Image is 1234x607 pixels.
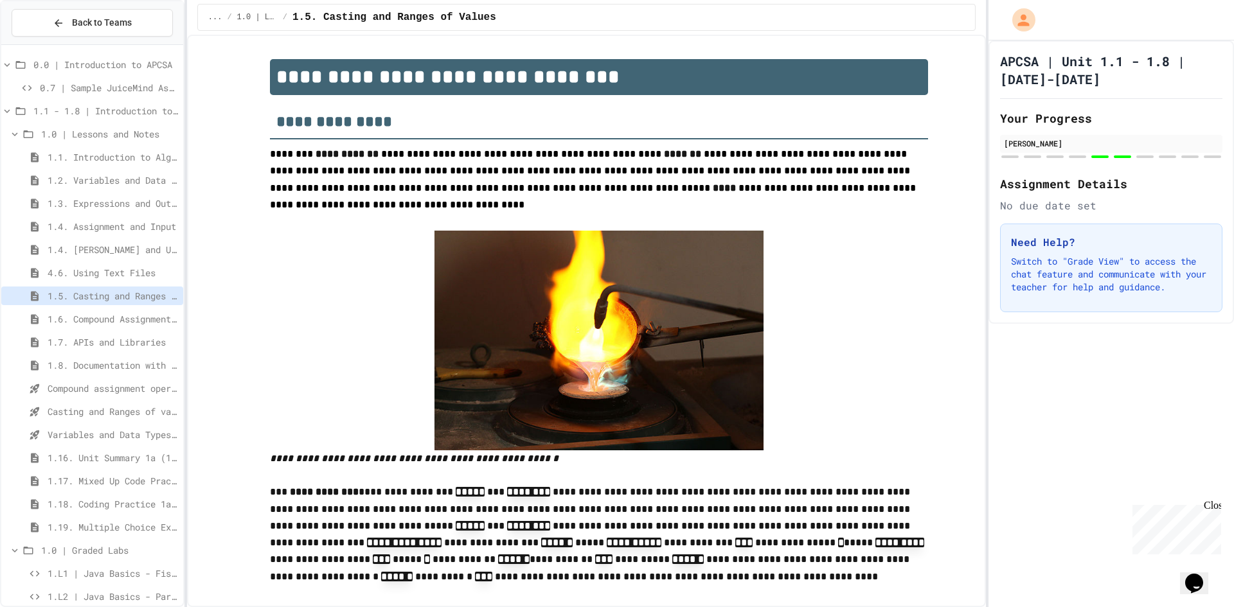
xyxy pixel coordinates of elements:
span: 1.18. Coding Practice 1a (1.1-1.6) [48,497,178,511]
span: Back to Teams [72,16,132,30]
div: No due date set [1000,198,1222,213]
span: 1.0 | Graded Labs [41,543,178,557]
span: ... [208,12,222,22]
span: 0.7 | Sample JuiceMind Assignment - [GEOGRAPHIC_DATA] [40,81,178,94]
div: [PERSON_NAME] [1004,137,1219,149]
span: 1.2. Variables and Data Types [48,173,178,187]
span: / [227,12,231,22]
span: 1.16. Unit Summary 1a (1.1-1.6) [48,451,178,464]
span: 1.1 - 1.8 | Introduction to Java [33,104,178,118]
h3: Need Help? [1011,234,1212,250]
span: 1.3. Expressions and Output [New] [48,197,178,210]
span: 1.L2 | Java Basics - Paragraphs Lab [48,590,178,603]
span: 1.4. Assignment and Input [48,220,178,233]
span: 1.6. Compound Assignment Operators [48,312,178,326]
span: 1.17. Mixed Up Code Practice 1.1-1.6 [48,474,178,488]
span: 1.4. [PERSON_NAME] and User Input [48,243,178,256]
span: 1.0 | Lessons and Notes [41,127,178,141]
p: Switch to "Grade View" to access the chat feature and communicate with your teacher for help and ... [1011,255,1212,294]
span: 1.8. Documentation with Comments and Preconditions [48,358,178,372]
div: My Account [999,5,1039,35]
span: 1.19. Multiple Choice Exercises for Unit 1a (1.1-1.6) [48,520,178,534]
h2: Your Progress [1000,109,1222,127]
span: 1.5. Casting and Ranges of Values [48,289,178,303]
button: Back to Teams [12,9,173,37]
span: Compound assignment operators - Quiz [48,382,178,395]
span: Variables and Data Types - Quiz [48,428,178,441]
span: 1.0 | Lessons and Notes [237,12,278,22]
div: Chat with us now!Close [5,5,89,82]
span: / [283,12,287,22]
span: 1.L1 | Java Basics - Fish Lab [48,567,178,580]
span: 0.0 | Introduction to APCSA [33,58,178,71]
h1: APCSA | Unit 1.1 - 1.8 | [DATE]-[DATE] [1000,52,1222,88]
span: 1.1. Introduction to Algorithms, Programming, and Compilers [48,150,178,164]
span: 1.7. APIs and Libraries [48,335,178,349]
span: Casting and Ranges of variables - Quiz [48,405,178,418]
span: 4.6. Using Text Files [48,266,178,279]
iframe: chat widget [1180,556,1221,594]
span: 1.5. Casting and Ranges of Values [292,10,496,25]
iframe: chat widget [1127,500,1221,554]
h2: Assignment Details [1000,175,1222,193]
